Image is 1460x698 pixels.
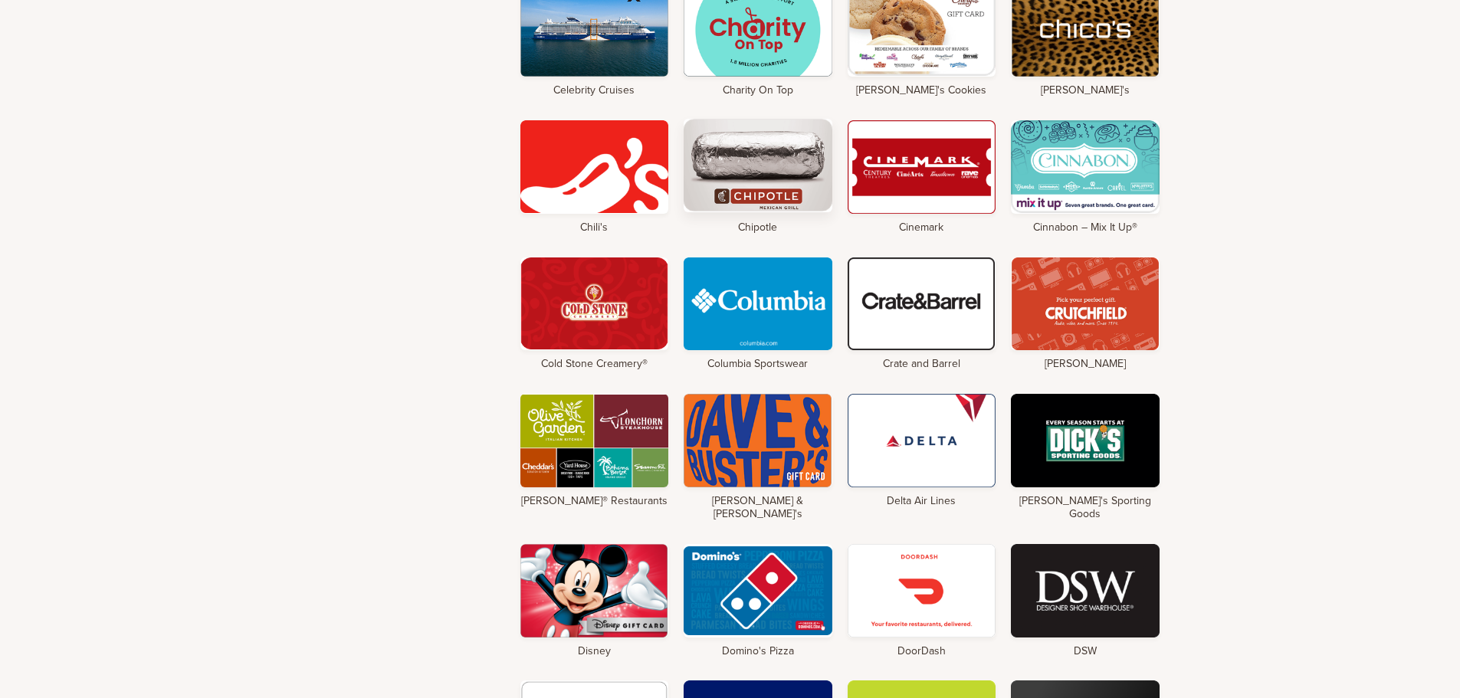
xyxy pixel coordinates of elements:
[684,120,832,234] a: Chipotle
[1011,394,1160,520] a: [PERSON_NAME]'s Sporting Goods
[520,495,669,508] h4: [PERSON_NAME]® Restaurants
[520,120,669,234] a: Chili's
[848,257,996,372] a: Crate and Barrel
[684,495,832,521] h4: [PERSON_NAME] & [PERSON_NAME]'s
[848,544,996,658] a: DoorDash
[684,257,832,372] a: Columbia Sportswear
[1011,257,1160,372] a: [PERSON_NAME]
[520,394,669,508] a: [PERSON_NAME]® Restaurants
[1011,221,1160,234] h4: Cinnabon – Mix It Up®
[1011,645,1160,658] h4: DSW
[1011,495,1160,521] h4: [PERSON_NAME]'s Sporting Goods
[684,358,832,371] h4: Columbia Sportswear
[1011,358,1160,371] h4: [PERSON_NAME]
[1011,120,1160,234] a: Cinnabon – Mix It Up®
[520,544,669,658] a: Disney
[520,257,669,372] a: Cold Stone Creamery®
[684,221,832,234] h4: Chipotle
[1011,84,1160,97] h4: [PERSON_NAME]'s
[848,120,996,234] a: Cinemark
[520,84,669,97] h4: Celebrity Cruises
[848,84,996,97] h4: [PERSON_NAME]'s Cookies
[520,645,669,658] h4: Disney
[684,544,832,658] a: Domino's Pizza
[848,645,996,658] h4: DoorDash
[848,358,996,371] h4: Crate and Barrel
[520,221,669,234] h4: Chili's
[34,11,66,25] span: Help
[1011,544,1160,658] a: DSW
[684,645,832,658] h4: Domino's Pizza
[848,221,996,234] h4: Cinemark
[848,495,996,508] h4: Delta Air Lines
[520,358,669,371] h4: Cold Stone Creamery®
[684,394,832,520] a: [PERSON_NAME] & [PERSON_NAME]'s
[848,394,996,508] a: Delta Air Lines
[684,84,832,97] h4: Charity On Top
